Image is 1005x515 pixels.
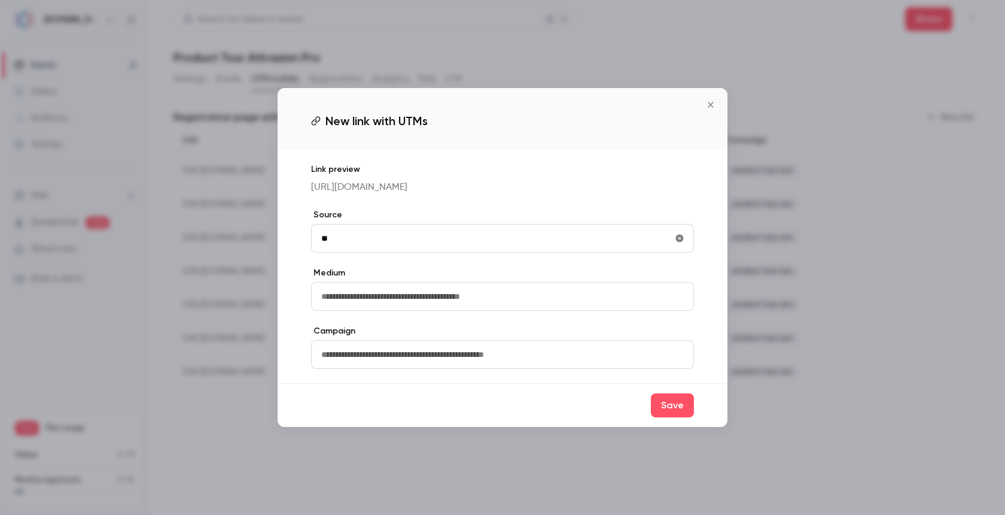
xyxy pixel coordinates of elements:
label: Campaign [311,325,694,337]
button: Close [699,93,723,117]
p: Link preview [311,163,694,175]
p: [URL][DOMAIN_NAME] [311,180,694,195]
button: utmSource [670,229,689,248]
label: Medium [311,267,694,279]
label: Source [311,209,694,221]
button: Save [651,393,694,417]
span: New link with UTMs [325,112,428,130]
